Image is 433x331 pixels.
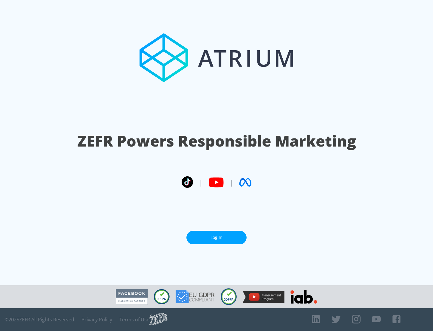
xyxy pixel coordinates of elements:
a: Terms of Use [119,317,149,323]
img: COPPA Compliant [221,288,237,305]
img: GDPR Compliant [176,290,215,303]
a: Log In [186,231,247,244]
h1: ZEFR Powers Responsible Marketing [77,131,356,151]
img: IAB [290,290,317,304]
img: YouTube Measurement Program [243,291,284,303]
span: © 2025 ZEFR All Rights Reserved [5,317,74,323]
a: Privacy Policy [81,317,112,323]
span: | [230,178,233,187]
img: CCPA Compliant [154,289,170,304]
span: | [199,178,203,187]
img: Facebook Marketing Partner [116,289,148,305]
